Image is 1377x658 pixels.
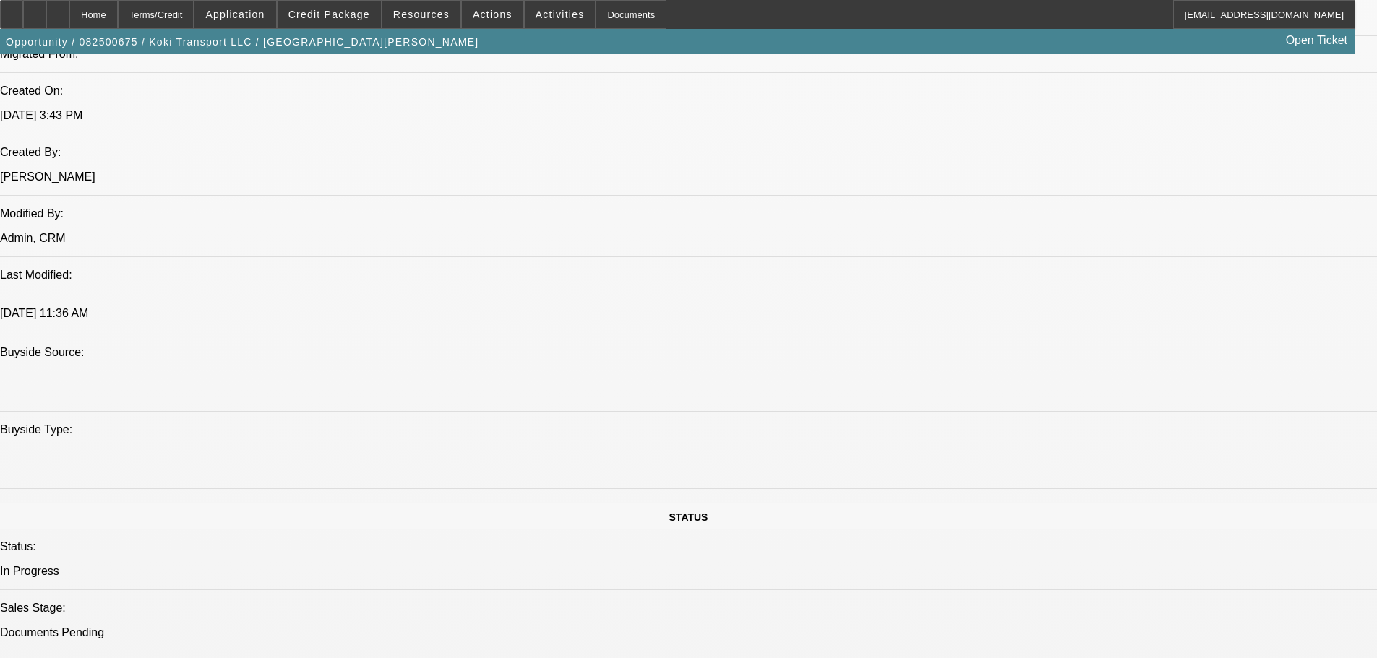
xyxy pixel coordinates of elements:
[382,1,460,28] button: Resources
[288,9,370,20] span: Credit Package
[525,1,596,28] button: Activities
[194,1,275,28] button: Application
[536,9,585,20] span: Activities
[278,1,381,28] button: Credit Package
[669,511,708,523] span: STATUS
[393,9,450,20] span: Resources
[462,1,523,28] button: Actions
[1280,28,1353,53] a: Open Ticket
[205,9,265,20] span: Application
[6,36,479,48] span: Opportunity / 082500675 / Koki Transport LLC / [GEOGRAPHIC_DATA][PERSON_NAME]
[473,9,512,20] span: Actions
